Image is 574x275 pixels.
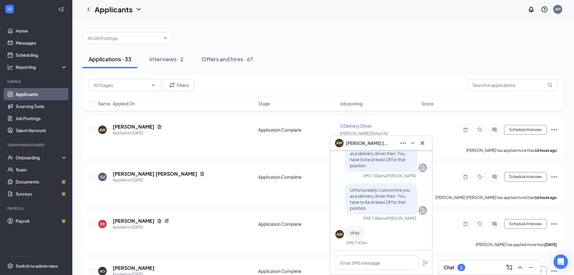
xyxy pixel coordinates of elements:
svg: Collapse [58,6,64,12]
svg: Ellipses [400,139,407,147]
svg: Document [157,219,162,223]
input: All Job Postings [88,35,161,41]
button: Cross [418,138,427,148]
p: [PERSON_NAME] has applied more than . [466,148,558,153]
a: PayrollCrown [16,215,67,227]
div: Application Complete [258,174,336,180]
span: Unfortunately I cannot hire you as a delivery driver then. You have to be at least 18 for that po... [350,187,410,211]
a: SurveysCrown [16,188,67,200]
a: Job Postings [16,112,67,124]
h5: [PERSON_NAME] [113,218,155,224]
h5: [PERSON_NAME] [113,265,155,271]
button: Minimize [526,263,536,272]
svg: ActiveChat [491,174,498,179]
span: Stage [258,101,270,107]
span: [PERSON_NAME] [PERSON_NAME] [346,140,388,146]
a: Applicants [16,88,67,100]
div: Offers and hires · 67 [202,55,253,63]
p: [PERSON_NAME] [PERSON_NAME] has applied more than . [435,195,558,200]
svg: Cross [419,139,426,147]
input: All Stages [94,82,149,88]
svg: Ellipses [550,267,558,275]
svg: ChevronUp [516,264,524,271]
span: okay [350,230,360,235]
svg: Plane [422,259,429,266]
div: Applied on [DATE] [113,177,205,183]
svg: MagnifyingGlass [547,83,552,88]
button: Minimize [408,138,418,148]
div: Application Complete [258,221,336,227]
svg: Minimize [527,264,535,271]
a: DocumentsCrown [16,176,67,188]
svg: Reapply [164,219,169,223]
div: Team Management [7,142,66,148]
div: AW [337,232,343,237]
span: Score [422,101,434,107]
a: Home [16,25,67,37]
svg: Note [462,127,469,132]
h1: Applicants [95,4,133,14]
svg: Company [419,164,426,171]
a: Talent Network [16,124,67,136]
svg: UserCheck [7,155,13,161]
div: SMS 7:40am [363,216,384,221]
svg: Tag [476,174,484,179]
svg: ActiveChat [491,222,498,226]
button: Schedule Interview [504,172,547,182]
a: Scheduling [16,49,67,61]
div: SMS 7:40am [363,173,384,178]
svg: ComposeMessage [506,264,513,271]
svg: Settings [7,263,13,269]
div: AW [99,127,105,133]
svg: QuestionInfo [541,6,548,13]
svg: ActiveChat [491,127,498,132]
span: • [PERSON_NAME] [384,216,416,221]
svg: Filter [168,82,176,89]
svg: ChevronLeft [85,6,92,13]
div: Hiring [7,79,66,84]
span: Job posting [340,101,362,107]
h5: [PERSON_NAME] [PERSON_NAME] [113,171,197,177]
span: [PERSON_NAME] Elkhart Rd [340,131,388,136]
button: Ellipses [398,138,408,148]
div: Onboarding [16,155,62,161]
h5: [PERSON_NAME] [113,123,155,130]
span: JJ Delivery Driver [340,123,372,129]
svg: Notifications [528,6,535,13]
div: Applied on [DATE] [113,224,169,230]
div: Interviews · 2 [149,55,183,63]
div: SMS 7:47am [346,240,367,245]
svg: Ellipses [550,126,558,133]
button: ComposeMessage [504,263,514,272]
button: Filter Filters [163,79,194,91]
span: • [PERSON_NAME] [384,173,416,178]
div: GZ [100,174,105,180]
a: Team [16,164,67,176]
span: Name · Applied On [98,101,135,107]
div: Open Intercom Messenger [554,254,568,269]
svg: ChevronDown [163,36,168,40]
svg: Note [462,222,469,226]
svg: ChevronDown [151,83,156,88]
div: Reporting [16,64,67,70]
div: 1 [460,265,463,270]
svg: Document [200,171,205,176]
svg: ChevronDown [135,6,142,13]
b: 16 hours ago [535,195,557,200]
b: [DATE] [544,242,557,247]
input: Search in applications [467,79,558,91]
div: Applied on [DATE] [113,130,162,136]
div: Payroll [7,206,66,211]
div: AM [555,7,560,12]
b: 14 hours ago [535,148,557,153]
svg: Minimize [409,139,416,147]
div: RR [100,222,105,227]
div: AO [100,269,105,274]
svg: WorkstreamLogo [7,6,13,12]
svg: Company [419,207,426,214]
svg: Analysis [7,64,13,70]
button: ChevronUp [515,263,525,272]
p: [PERSON_NAME] has applied more than . [476,242,558,247]
div: Switch to admin view [16,263,58,269]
